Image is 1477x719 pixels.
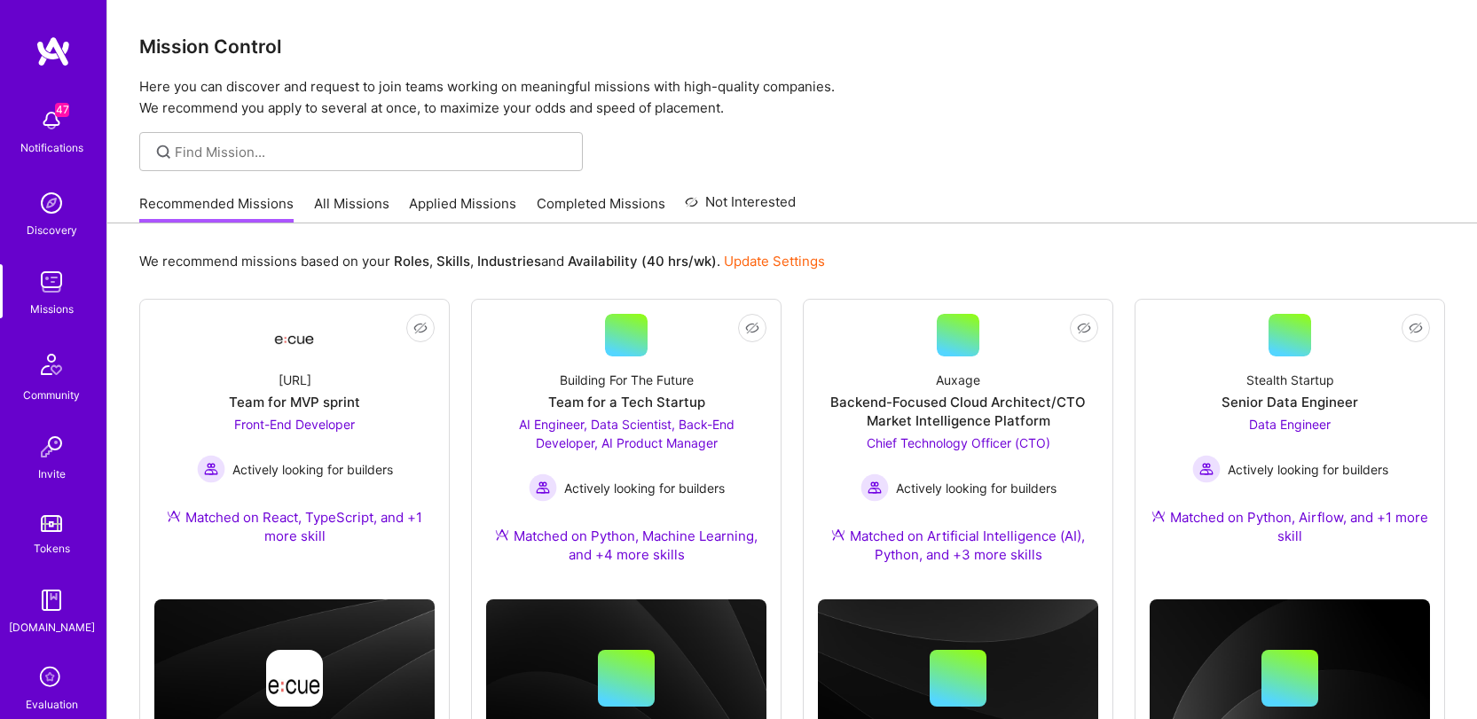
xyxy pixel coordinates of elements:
i: icon EyeClosed [413,321,428,335]
i: icon EyeClosed [745,321,759,335]
img: guide book [34,582,69,618]
b: Availability (40 hrs/wk) [568,253,717,270]
div: Missions [30,300,74,318]
h3: Mission Control [139,35,1445,58]
div: Tokens [34,539,70,558]
img: Ateam Purple Icon [167,509,181,523]
b: Industries [477,253,541,270]
div: Auxage [936,371,980,389]
img: Ateam Purple Icon [1151,509,1166,523]
div: [DOMAIN_NAME] [9,618,95,637]
div: Backend-Focused Cloud Architect/CTO Market Intelligence Platform [818,393,1098,430]
div: Matched on Artificial Intelligence (AI), Python, and +3 more skills [818,527,1098,564]
div: Stealth Startup [1246,371,1334,389]
a: Recommended Missions [139,194,294,223]
img: teamwork [34,264,69,300]
span: Front-End Developer [234,417,355,432]
div: Team for a Tech Startup [548,393,705,411]
p: Here you can discover and request to join teams working on meaningful missions with high-quality ... [139,76,1445,119]
a: AuxageBackend-Focused Cloud Architect/CTO Market Intelligence PlatformChief Technology Officer (C... [818,314,1098,585]
div: Notifications [20,138,83,157]
img: Company Logo [273,319,316,351]
img: Ateam Purple Icon [495,528,509,542]
div: Matched on Python, Airflow, and +1 more skill [1150,508,1430,545]
span: Chief Technology Officer (CTO) [867,435,1050,450]
b: Skills [436,253,470,270]
div: Invite [38,465,66,483]
div: Senior Data Engineer [1222,393,1358,411]
a: Completed Missions [537,194,665,223]
a: Applied Missions [409,194,516,223]
div: Team for MVP sprint [229,393,360,411]
a: Company Logo[URL]Team for MVP sprintFront-End Developer Actively looking for buildersActively loo... [154,314,435,567]
i: icon SelectionTeam [35,661,68,695]
div: Building For The Future [560,371,694,389]
div: Community [23,386,80,404]
span: Actively looking for builders [232,460,393,479]
span: Actively looking for builders [896,479,1057,497]
img: discovery [34,185,69,221]
img: Actively looking for builders [860,473,889,502]
span: 47 [55,103,69,117]
img: Community [30,343,73,386]
i: icon EyeClosed [1077,321,1091,335]
a: All Missions [314,194,389,223]
img: Company logo [266,650,323,707]
a: Stealth StartupSenior Data EngineerData Engineer Actively looking for buildersActively looking fo... [1150,314,1430,567]
img: logo [35,35,71,67]
span: Actively looking for builders [1228,460,1388,479]
a: Not Interested [685,191,796,223]
div: [URL] [279,371,311,389]
img: tokens [41,515,62,532]
div: Matched on React, TypeScript, and +1 more skill [154,508,435,545]
i: icon SearchGrey [153,142,174,162]
i: icon EyeClosed [1409,321,1423,335]
a: Building For The FutureTeam for a Tech StartupAI Engineer, Data Scientist, Back-End Developer, AI... [486,314,766,585]
div: Evaluation [26,695,78,714]
img: Ateam Purple Icon [831,528,845,542]
div: Discovery [27,221,77,239]
img: Actively looking for builders [197,455,225,483]
img: Actively looking for builders [529,473,557,502]
img: Invite [34,429,69,465]
img: Actively looking for builders [1192,455,1221,483]
a: Update Settings [724,253,825,270]
input: Find Mission... [175,143,570,161]
b: Roles [394,253,429,270]
span: Data Engineer [1249,417,1331,432]
div: Matched on Python, Machine Learning, and +4 more skills [486,527,766,564]
span: Actively looking for builders [564,479,725,497]
img: bell [34,103,69,138]
p: We recommend missions based on your , , and . [139,252,825,270]
span: AI Engineer, Data Scientist, Back-End Developer, AI Product Manager [519,417,735,450]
